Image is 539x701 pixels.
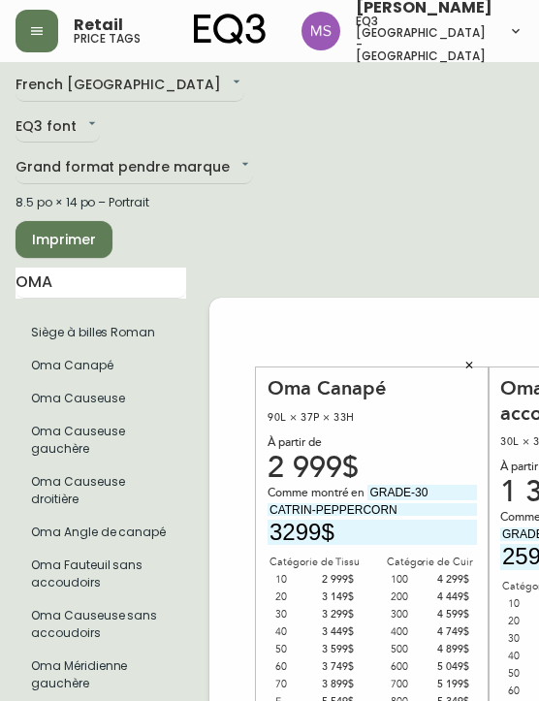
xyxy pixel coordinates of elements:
div: 4 449$ [429,589,469,606]
div: 400 [391,623,430,641]
button: Imprimer [16,221,112,258]
div: 3 899$ [315,676,355,693]
div: 700 [391,676,430,693]
div: 20 [275,589,315,606]
li: Grand format pendre marque [16,650,186,700]
div: 3 299$ [315,606,355,623]
div: 300 [391,606,430,623]
li: Grand format pendre marque [16,316,186,349]
div: Grand format pendre marque [16,152,253,184]
li: Grand format pendre marque [16,549,186,599]
div: 3 749$ [315,658,355,676]
span: Imprimer [31,228,97,252]
img: 1b6e43211f6f3cc0b0729c9049b8e7af [301,12,340,50]
input: Tissu/cuir et pattes [367,485,477,500]
div: 2 999$ [315,571,355,589]
div: Oma Canapé [268,376,477,400]
h5: price tags [74,33,141,45]
li: Grand format pendre marque [16,599,186,650]
li: Grand format pendre marque [16,349,186,382]
div: Catégorie de Tissu [268,554,362,571]
div: 500 [391,641,430,658]
div: 3 149$ [315,589,355,606]
div: 4 599$ [429,606,469,623]
img: logo [194,14,266,45]
div: 90L × 37P × 33H [268,409,477,427]
div: 3 449$ [315,623,355,641]
li: Grand format pendre marque [16,465,186,516]
div: 70 [275,676,315,693]
div: EQ3 font [16,112,100,143]
div: 50 [275,641,315,658]
div: 8.5 po × 14 po – Portrait [16,194,186,211]
input: Recherche [16,268,186,299]
div: 5 049$ [429,658,469,676]
li: Grand format pendre marque [16,415,186,465]
div: 10 [275,571,315,589]
div: 4 749$ [429,623,469,641]
div: French [GEOGRAPHIC_DATA] [16,70,244,102]
div: 30 [275,606,315,623]
div: Catégorie de Cuir [383,554,477,571]
div: 40 [275,623,315,641]
span: Retail [74,17,123,33]
div: 4 899$ [429,641,469,658]
div: 100 [391,571,430,589]
div: 4 299$ [429,571,469,589]
div: 200 [391,589,430,606]
div: 600 [391,658,430,676]
div: 3 599$ [315,641,355,658]
div: 5 199$ [429,676,469,693]
div: À partir de [268,434,477,452]
span: Comme montré en [268,485,367,502]
div: 60 [275,658,315,676]
li: Grand format pendre marque [16,516,186,549]
li: Grand format pendre marque [16,382,186,415]
h5: eq3 [GEOGRAPHIC_DATA] - [GEOGRAPHIC_DATA] [356,16,492,62]
input: Prix sans le $ [268,520,477,546]
div: 2 999$ [268,460,477,477]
